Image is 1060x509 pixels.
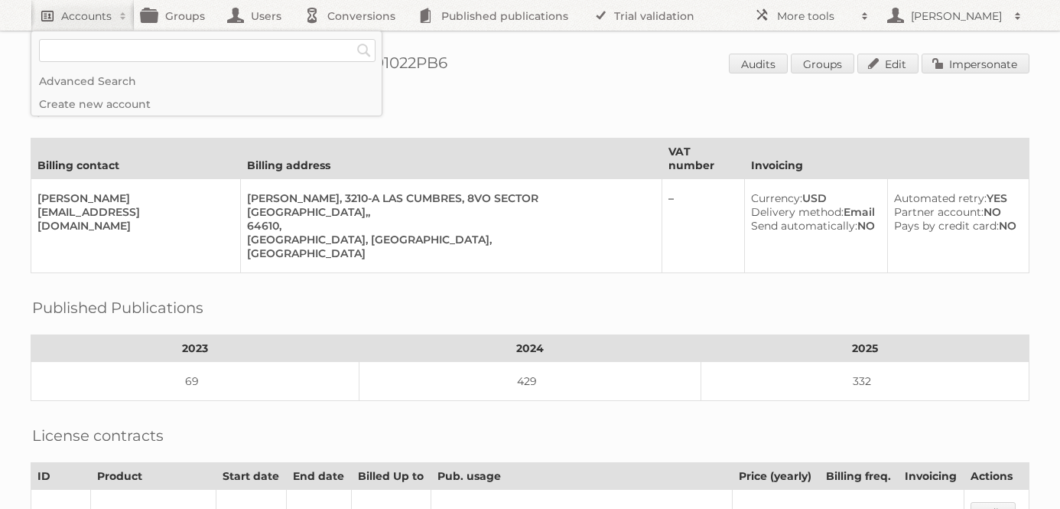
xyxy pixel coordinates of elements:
[359,335,701,362] th: 2024
[733,463,819,490] th: Price (yearly)
[352,463,431,490] th: Billed Up to
[894,205,984,219] span: Partner account:
[31,93,382,116] a: Create new account
[894,219,1016,233] div: NO
[247,191,649,219] div: [PERSON_NAME], 3210-A LAS CUMBRES, 8VO SECTOR [GEOGRAPHIC_DATA],,
[791,54,854,73] a: Groups
[751,205,844,219] span: Delivery method:
[751,219,857,233] span: Send automatically:
[247,246,649,260] div: [GEOGRAPHIC_DATA]
[907,8,1006,24] h2: [PERSON_NAME]
[37,205,228,233] div: [EMAIL_ADDRESS][DOMAIN_NAME]
[898,463,964,490] th: Invoicing
[894,205,1016,219] div: NO
[701,335,1029,362] th: 2025
[247,233,649,246] div: [GEOGRAPHIC_DATA], [GEOGRAPHIC_DATA],
[751,191,875,205] div: USD
[90,463,216,490] th: Product
[662,139,744,179] th: VAT number
[751,191,802,205] span: Currency:
[777,8,854,24] h2: More tools
[32,424,164,447] h2: License contracts
[61,8,112,24] h2: Accounts
[32,296,203,319] h2: Published Publications
[894,191,1016,205] div: YES
[31,139,241,179] th: Billing contact
[751,205,875,219] div: Email
[662,179,744,273] td: –
[964,463,1029,490] th: Actions
[216,463,286,490] th: Start date
[31,463,91,490] th: ID
[31,362,359,401] td: 69
[431,463,733,490] th: Pub. usage
[247,219,649,233] div: 64610,
[241,139,662,179] th: Billing address
[353,39,376,62] input: Search
[701,362,1029,401] td: 332
[31,70,382,93] a: Advanced Search
[922,54,1029,73] a: Impersonate
[751,219,875,233] div: NO
[729,54,788,73] a: Audits
[744,139,1029,179] th: Invoicing
[359,362,701,401] td: 429
[287,463,352,490] th: End date
[819,463,898,490] th: Billing freq.
[31,54,1029,77] h1: Account 85713: [PERSON_NAME] de C.V. TSO991022PB6
[37,191,228,205] div: [PERSON_NAME]
[31,335,359,362] th: 2023
[894,191,987,205] span: Automated retry:
[857,54,919,73] a: Edit
[894,219,999,233] span: Pays by credit card:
